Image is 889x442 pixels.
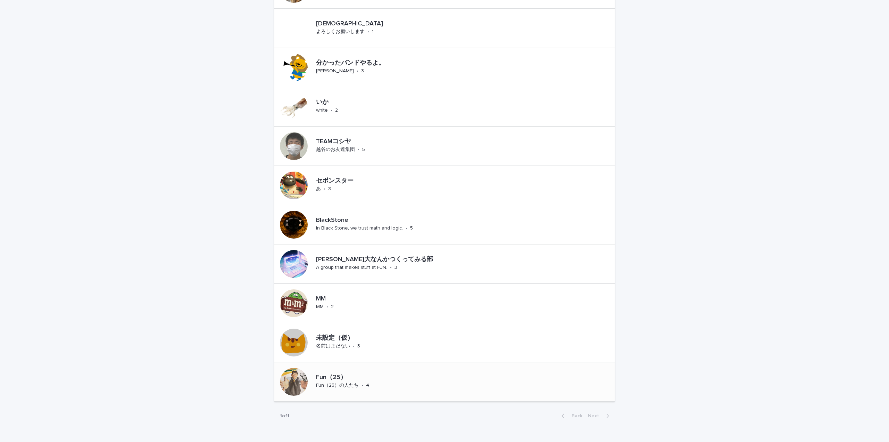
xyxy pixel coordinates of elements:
[361,68,364,74] p: 3
[326,304,328,310] p: •
[328,186,331,192] p: 3
[316,265,387,271] p: A group that makes stuff at FUN.
[316,335,398,342] p: 未設定（仮）
[316,99,350,106] p: いか
[316,343,350,349] p: 名前はまだない
[316,304,324,310] p: MM
[366,383,369,388] p: 4
[274,408,295,425] p: 1 of 1
[316,107,328,113] p: white
[331,304,334,310] p: 2
[588,413,603,418] span: Next
[316,383,359,388] p: Fun（25）の人たち
[353,343,355,349] p: •
[274,166,615,205] a: セボンスターあ•3
[316,68,354,74] p: [PERSON_NAME]
[410,225,413,231] p: 5
[274,48,615,87] a: 分かったバンドやるよ。[PERSON_NAME]•3
[324,186,325,192] p: •
[331,107,332,113] p: •
[406,225,407,231] p: •
[316,177,368,185] p: セボンスター
[358,147,359,153] p: •
[316,217,445,224] p: BlackStone
[274,127,615,166] a: TEAMコシヤ越谷のお友達集団•5
[316,374,400,381] p: Fun（25）
[585,413,615,419] button: Next
[357,343,360,349] p: 3
[316,20,441,28] p: [DEMOGRAPHIC_DATA]
[316,29,365,35] p: よろしくお願いします
[316,138,400,146] p: TEAMコシヤ
[556,413,585,419] button: Back
[316,59,433,67] p: 分かったバンドやるよ。
[274,323,615,362] a: 未設定（仮）名前はまだない•3
[362,147,365,153] p: 5
[274,244,615,284] a: [PERSON_NAME]大なんかつくってみる部A group that makes stuff at FUN.•3
[567,413,582,418] span: Back
[316,256,514,264] p: [PERSON_NAME]大なんかつくってみる部
[316,186,321,192] p: あ
[357,68,358,74] p: •
[390,265,392,271] p: •
[274,362,615,402] a: Fun（25）Fun（25）の人たち•4
[367,29,369,35] p: •
[362,383,363,388] p: •
[274,87,615,127] a: いかwhite•2
[316,225,403,231] p: In Black Stone, we trust math and logic.
[316,295,343,303] p: MM
[274,9,615,48] a: [DEMOGRAPHIC_DATA]よろしくお願いします•1
[274,284,615,323] a: MMMM•2
[316,147,355,153] p: 越谷のお友達集団
[274,205,615,244] a: BlackStoneIn Black Stone, we trust math and logic.•5
[335,107,338,113] p: 2
[372,29,374,35] p: 1
[394,265,397,271] p: 3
